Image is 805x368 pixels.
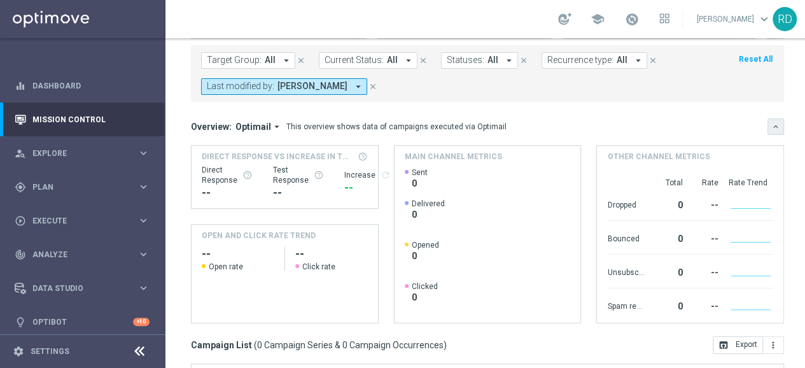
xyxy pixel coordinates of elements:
i: keyboard_arrow_right [137,147,150,159]
div: -- [202,185,253,201]
a: Dashboard [32,69,150,103]
i: gps_fixed [15,181,26,193]
h3: Campaign List [191,339,447,351]
div: 0 [649,194,682,214]
div: This overview shows data of campaigns executed via Optimail [286,121,507,132]
i: keyboard_arrow_right [137,282,150,294]
button: equalizer Dashboard [14,81,150,91]
i: track_changes [15,249,26,260]
button: close [647,53,659,67]
span: Analyze [32,251,137,258]
div: Optibot [15,305,150,339]
span: Statuses: [447,55,484,66]
span: Open rate [209,262,243,272]
div: lightbulb Optibot +10 [14,317,150,327]
div: 0 [649,261,682,281]
span: 0 [412,292,438,303]
div: Direct Response [202,165,253,185]
i: person_search [15,148,26,159]
i: close [368,82,377,91]
div: Explore [15,148,137,159]
i: arrow_drop_down [271,121,283,132]
span: 0 [412,178,428,189]
button: person_search Explore keyboard_arrow_right [14,148,150,159]
h2: -- [295,246,368,262]
span: school [591,12,605,26]
i: arrow_drop_down [281,55,292,66]
div: 0 [649,295,682,315]
span: 0 [412,209,445,220]
button: Current Status: All arrow_drop_down [319,52,417,69]
button: track_changes Analyze keyboard_arrow_right [14,250,150,260]
i: arrow_drop_down [353,81,364,92]
div: -- [687,295,718,315]
button: refresh [381,170,391,180]
div: Dropped [607,194,644,214]
div: -- [687,227,718,248]
span: 0 Campaign Series & 0 Campaign Occurrences [257,339,444,351]
i: arrow_drop_down [633,55,644,66]
span: All [265,55,276,66]
span: All [387,55,398,66]
span: Delivered [412,199,445,209]
i: more_vert [768,340,778,350]
div: Spam reported [607,295,644,315]
div: -- [344,180,391,195]
div: Plan [15,181,137,193]
button: Target Group: All arrow_drop_down [201,52,295,69]
div: -- [273,185,324,201]
i: close [648,56,657,65]
div: Bounced [607,227,644,248]
button: gps_fixed Plan keyboard_arrow_right [14,182,150,192]
a: [PERSON_NAME]keyboard_arrow_down [696,10,773,29]
button: Reset All [738,52,774,66]
span: 0 [412,250,439,262]
span: Direct Response VS Increase In Total Deposit Amount [202,151,354,162]
button: Optimail arrow_drop_down [232,121,286,132]
div: Mission Control [14,115,150,125]
button: keyboard_arrow_down [767,118,784,135]
a: Optibot [32,305,133,339]
i: arrow_drop_down [403,55,414,66]
i: play_circle_outline [15,215,26,227]
span: All [617,55,627,66]
span: Opened [412,240,439,250]
i: arrow_drop_down [503,55,515,66]
h4: OPEN AND CLICK RATE TREND [202,230,316,241]
i: settings [13,346,24,357]
span: Explore [32,150,137,157]
div: RD [773,7,797,31]
i: keyboard_arrow_right [137,248,150,260]
h3: Overview: [191,121,232,132]
span: ) [444,339,447,351]
h4: Main channel metrics [405,151,502,162]
div: Rate [687,178,718,188]
button: more_vert [763,336,784,354]
button: close [295,53,307,67]
i: close [419,56,428,65]
div: Total [649,178,682,188]
i: keyboard_arrow_right [137,181,150,193]
button: close [367,80,379,94]
i: open_in_browser [718,340,729,350]
div: Unsubscribed [607,261,644,281]
i: keyboard_arrow_right [137,215,150,227]
i: close [297,56,305,65]
span: Data Studio [32,285,137,292]
div: Dashboard [15,69,150,103]
span: All [487,55,498,66]
button: close [417,53,429,67]
div: Data Studio [15,283,137,294]
span: Optimail [235,121,271,132]
button: close [518,53,529,67]
div: Rate Trend [728,178,773,188]
i: lightbulb [15,316,26,328]
button: Data Studio keyboard_arrow_right [14,283,150,294]
button: Last modified by: [PERSON_NAME] arrow_drop_down [201,78,367,95]
span: Plan [32,183,137,191]
button: Recurrence type: All arrow_drop_down [542,52,647,69]
h4: Other channel metrics [607,151,710,162]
